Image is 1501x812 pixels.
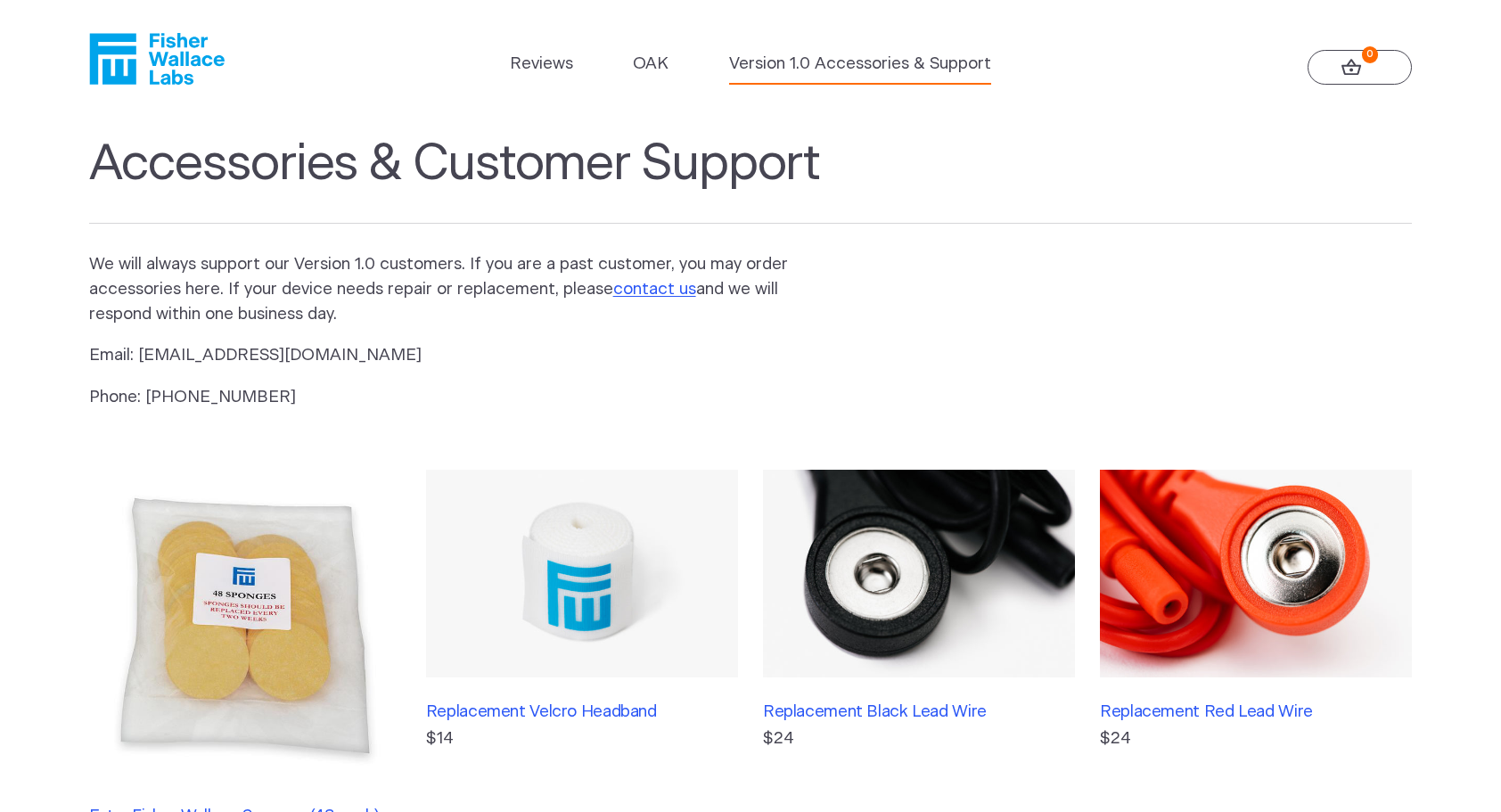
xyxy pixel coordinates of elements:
[426,702,726,722] h3: Replacement Velcro Headband
[613,281,696,298] a: contact us
[426,726,738,751] p: $14
[1100,470,1412,678] img: Replacement Red Lead Wire
[763,470,1075,678] img: Replacement Black Lead Wire
[1100,702,1399,722] h3: Replacement Red Lead Wire
[89,135,1413,224] h1: Accessories & Customer Support
[1100,726,1412,751] p: $24
[1362,46,1379,63] strong: 0
[89,33,225,85] a: Fisher Wallace
[763,702,1062,722] h3: Replacement Black Lead Wire
[89,470,401,782] img: Extra Fisher Wallace Sponges (48 pack)
[763,726,1075,751] p: $24
[633,52,668,77] a: OAK
[510,52,573,77] a: Reviews
[89,252,816,327] p: We will always support our Version 1.0 customers. If you are a past customer, you may order acces...
[89,385,816,410] p: Phone: [PHONE_NUMBER]
[729,52,991,77] a: Version 1.0 Accessories & Support
[426,470,738,678] img: Replacement Velcro Headband
[1308,50,1413,86] a: 0
[89,343,816,368] p: Email: [EMAIL_ADDRESS][DOMAIN_NAME]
